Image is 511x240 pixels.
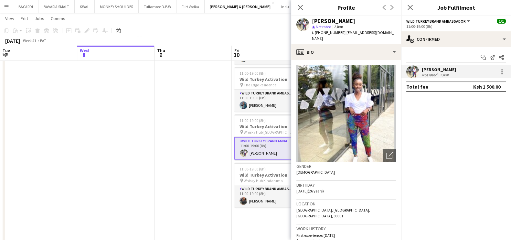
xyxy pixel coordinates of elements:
[383,149,396,162] div: Open photos pop-in
[35,16,44,21] span: Jobs
[2,51,10,59] span: 7
[291,44,401,60] div: Bio
[234,67,307,112] app-job-card: 11:00-19:00 (8h)1/1Wild Turkey Activation The Edge Residence1 RoleWild Turkey Brand Ambassador1/1...
[32,14,47,23] a: Jobs
[312,18,355,24] div: [PERSON_NAME]
[139,0,176,13] button: Tullamore D.E.W
[13,0,38,13] button: BACARDI
[21,16,28,21] span: Edit
[3,48,10,53] span: Tue
[234,163,307,207] app-job-card: 11:00-19:00 (8h)1/1Wild Turkey Activation Whisky Hub Kindaruma1 RoleWild Turkey Brand Ambassador1...
[234,137,307,160] app-card-role: Wild Turkey Brand Ambassador1/111:00-19:00 (8h)[PERSON_NAME]
[296,233,396,238] p: First experience: [DATE]
[291,3,401,12] h3: Profile
[5,38,20,44] div: [DATE]
[296,182,396,188] h3: Birthday
[234,48,240,53] span: Fri
[40,38,46,43] div: EAT
[401,31,511,47] div: Confirmed
[497,19,506,24] span: 1/1
[205,0,276,13] button: [PERSON_NAME] & [PERSON_NAME]
[234,114,307,160] app-job-card: 11:00-19:00 (8h)1/1Wild Turkey Activation Whisky Hub [GEOGRAPHIC_DATA]1 RoleWild Turkey Brand Amb...
[333,24,344,29] span: 23km
[244,178,283,183] span: Whisky Hub Kindaruma
[51,16,65,21] span: Comms
[5,16,14,21] span: View
[240,71,266,76] span: 11:00-19:00 (8h)
[296,226,396,232] h3: Work history
[240,118,266,123] span: 11:00-19:00 (8h)
[234,76,307,82] h3: Wild Turkey Activation
[234,90,307,112] app-card-role: Wild Turkey Brand Ambassador1/111:00-19:00 (8h)[PERSON_NAME]
[3,14,17,23] a: View
[240,167,266,171] span: 11:00-19:00 (8h)
[75,0,95,13] button: KWAL
[296,65,396,162] img: Crew avatar or photo
[296,170,335,175] span: [DEMOGRAPHIC_DATA]
[439,72,450,77] div: 23km
[157,48,165,53] span: Thu
[422,72,439,77] div: Not rated
[234,172,307,178] h3: Wild Turkey Activation
[296,189,324,193] span: [DATE] (26 years)
[312,30,394,41] span: | [EMAIL_ADDRESS][DOMAIN_NAME]
[38,0,75,13] button: BAVARIA SMALT
[176,0,205,13] button: Flirt Vodka
[276,0,309,13] button: Indu Logistics
[234,124,307,129] h3: Wild Turkey Activation
[296,163,396,169] h3: Gender
[48,14,68,23] a: Comms
[312,30,346,35] span: t. [PHONE_NUMBER]
[406,19,471,24] button: Wild Turkey Brand Ambassador
[316,24,331,29] span: Not rated
[296,201,396,207] h3: Location
[406,19,466,24] span: Wild Turkey Brand Ambassador
[80,48,89,53] span: Wed
[234,185,307,207] app-card-role: Wild Turkey Brand Ambassador1/111:00-19:00 (8h)[PERSON_NAME]
[21,38,37,43] span: Week 41
[95,0,139,13] button: MONKEY SHOULDER
[244,130,292,135] span: Whisky Hub [GEOGRAPHIC_DATA]
[406,83,428,90] div: Total fee
[296,208,370,218] span: [GEOGRAPHIC_DATA], [GEOGRAPHIC_DATA], [GEOGRAPHIC_DATA], 00001
[406,24,506,29] div: 11:00-19:00 (8h)
[473,83,501,90] div: Ksh 1 500.00
[244,82,276,87] span: The Edge Residence
[18,14,31,23] a: Edit
[422,67,456,72] div: [PERSON_NAME]
[79,51,89,59] span: 8
[233,51,240,59] span: 10
[401,3,511,12] h3: Job Fulfilment
[156,51,165,59] span: 9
